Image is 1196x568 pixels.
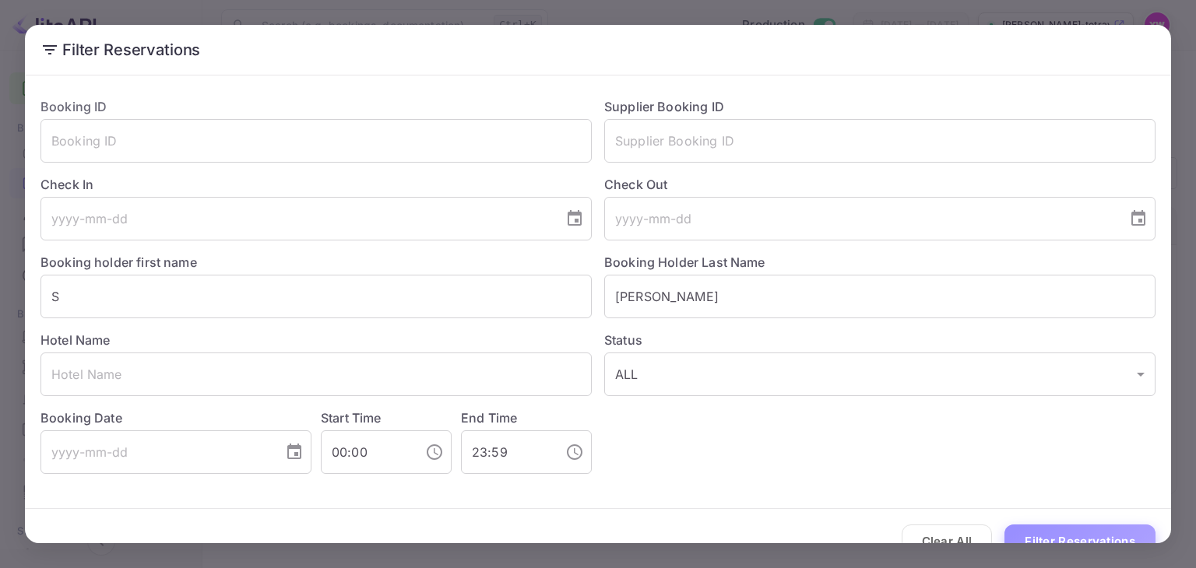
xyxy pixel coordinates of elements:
[40,119,592,163] input: Booking ID
[604,119,1156,163] input: Supplier Booking ID
[604,254,765,270] label: Booking Holder Last Name
[604,197,1117,240] input: yyyy-mm-dd
[40,254,197,270] label: Booking holder first name
[604,275,1156,318] input: Holder Last Name
[559,203,590,234] button: Choose date
[461,430,553,474] input: hh:mm
[40,332,111,348] label: Hotel Name
[1004,524,1156,558] button: Filter Reservations
[40,408,311,427] label: Booking Date
[40,352,592,396] input: Hotel Name
[40,197,553,240] input: yyyy-mm-dd
[40,275,592,318] input: Holder First Name
[419,437,450,468] button: Choose time, selected time is 12:00 AM
[604,175,1156,194] label: Check Out
[559,437,590,468] button: Choose time, selected time is 11:59 PM
[604,331,1156,349] label: Status
[25,25,1171,75] h2: Filter Reservations
[604,352,1156,396] div: ALL
[604,99,724,114] label: Supplier Booking ID
[40,175,592,194] label: Check In
[902,524,993,558] button: Clear All
[279,437,310,468] button: Choose date
[40,99,107,114] label: Booking ID
[321,430,413,474] input: hh:mm
[461,410,517,426] label: End Time
[1123,203,1154,234] button: Choose date
[40,430,273,474] input: yyyy-mm-dd
[321,410,382,426] label: Start Time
